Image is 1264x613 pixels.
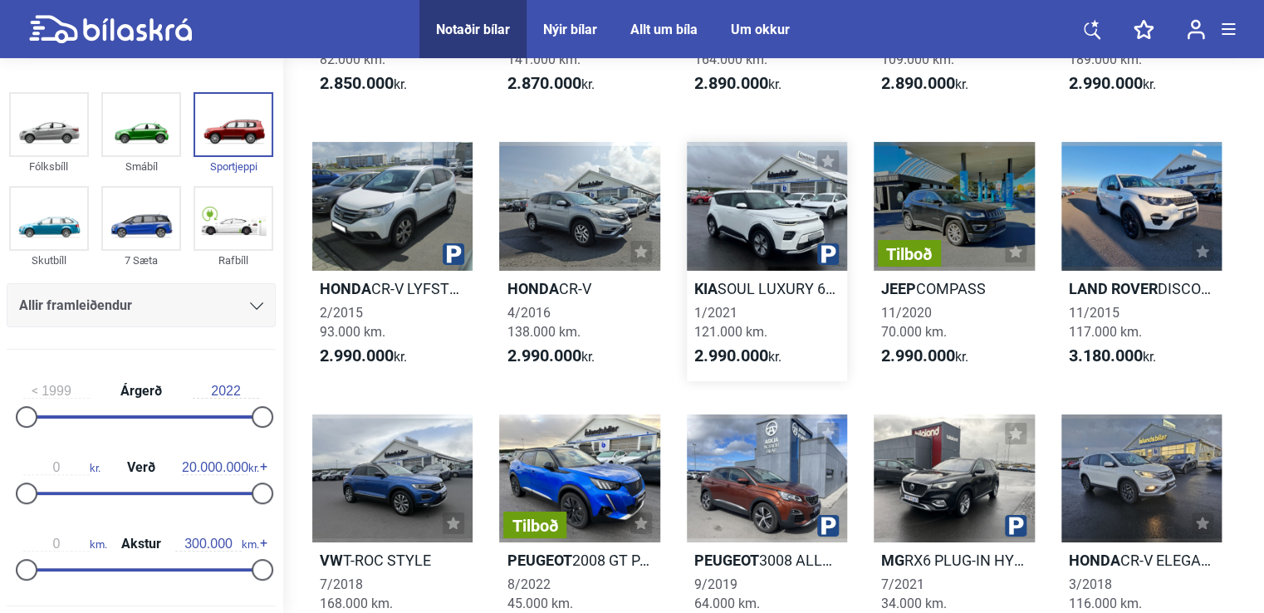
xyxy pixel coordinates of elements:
div: Fólksbíll [9,157,89,176]
div: Smábíl [101,157,181,176]
img: parking.png [1005,515,1026,537]
span: Verð [123,461,159,474]
div: 7 Sæta [101,251,181,270]
span: kr. [507,74,594,94]
b: Peugeot [694,552,759,569]
span: kr. [1069,346,1156,366]
b: Peugeot [507,552,571,569]
h2: CR-V [499,279,659,298]
a: TilboðJeepCOMPASS11/202070.000 km.2.990.000kr. [874,142,1034,381]
span: Árgerð [116,385,166,398]
h2: T-ROC STYLE [312,551,473,570]
img: user-login.svg [1187,19,1205,40]
a: Nýir bílar [543,22,597,37]
h2: SOUL LUXURY 64 KWH [687,279,847,298]
b: 2.990.000 [1069,73,1143,93]
span: 11/2015 117.000 km. [1069,305,1142,340]
span: kr. [881,346,968,366]
img: parking.png [817,515,839,537]
h2: CR-V LYFSTYLE [312,279,473,298]
b: 2.990.000 [694,346,768,365]
b: Kia [694,280,718,297]
div: Sportjeppi [194,157,273,176]
div: Rafbíll [194,251,273,270]
h2: CR-V ELEGANCE [1061,551,1222,570]
span: 9/2019 64.000 km. [694,576,760,611]
h2: 2008 GT PACK [499,551,659,570]
span: Akstur [117,537,165,551]
span: 7/2021 34.000 km. [881,576,947,611]
span: kr. [182,460,259,475]
span: 4/2016 138.000 km. [507,305,580,340]
b: VW [320,552,343,569]
span: 2/2015 93.000 km. [320,305,385,340]
b: 2.850.000 [320,73,394,93]
b: 2.890.000 [694,73,768,93]
span: 8/2022 45.000 km. [507,576,572,611]
span: km. [23,537,107,552]
span: 1/2021 121.000 km. [694,305,767,340]
b: 2.890.000 [881,73,955,93]
b: Honda [507,280,558,297]
h2: DISCOVERY SPORT SE [1061,279,1222,298]
span: kr. [1069,74,1156,94]
div: Skutbíll [9,251,89,270]
a: Um okkur [731,22,790,37]
span: kr. [694,74,781,94]
b: 2.990.000 [881,346,955,365]
span: 11/2020 70.000 km. [881,305,947,340]
b: Land Rover [1069,280,1158,297]
a: Allt um bíla [630,22,698,37]
b: Jeep [881,280,916,297]
b: Honda [1069,552,1120,569]
span: kr. [320,74,407,94]
span: kr. [320,346,407,366]
span: kr. [881,74,968,94]
span: 7/2018 168.000 km. [320,576,393,611]
span: kr. [23,460,100,475]
span: Tilboð [512,517,558,534]
b: Mg [881,552,904,569]
span: km. [175,537,259,552]
a: Land RoverDISCOVERY SPORT SE11/2015117.000 km.3.180.000kr. [1061,142,1222,381]
a: HondaCR-V4/2016138.000 km.2.990.000kr. [499,142,659,381]
span: kr. [694,346,781,366]
span: kr. [507,346,594,366]
a: HondaCR-V LYFSTYLE2/201593.000 km.2.990.000kr. [312,142,473,381]
b: 3.180.000 [1069,346,1143,365]
a: Notaðir bílar [436,22,510,37]
a: KiaSOUL LUXURY 64 KWH1/2021121.000 km.2.990.000kr. [687,142,847,381]
b: 2.990.000 [507,346,581,365]
span: Tilboð [886,246,933,262]
b: 2.990.000 [320,346,394,365]
span: 3/2018 116.000 km. [1069,576,1142,611]
h2: RX6 PLUG-IN HYBRID LUXURY [874,551,1034,570]
span: Allir framleiðendur [19,294,132,317]
img: parking.png [817,243,839,265]
h2: 3008 ALLURE [687,551,847,570]
b: Honda [320,280,371,297]
b: 2.870.000 [507,73,581,93]
h2: COMPASS [874,279,1034,298]
img: parking.png [443,243,464,265]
